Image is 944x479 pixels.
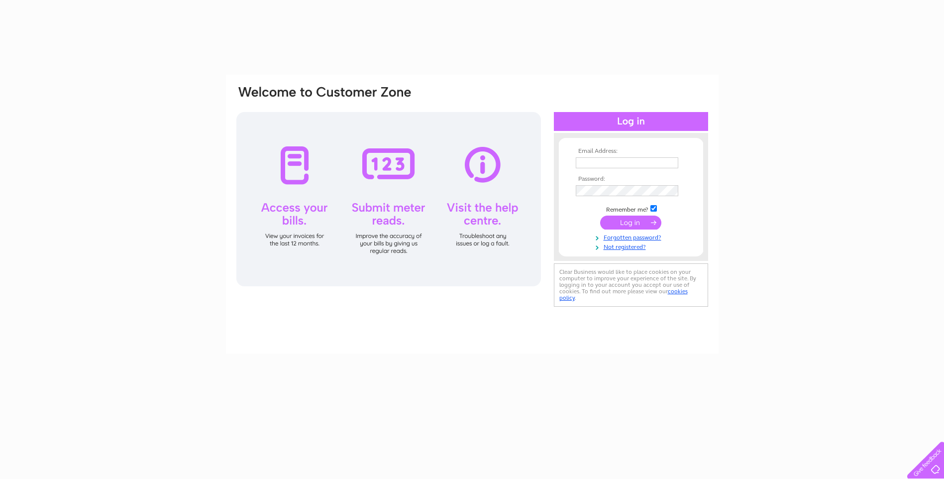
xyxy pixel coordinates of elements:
[573,148,689,155] th: Email Address:
[559,288,688,301] a: cookies policy
[573,204,689,214] td: Remember me?
[576,241,689,251] a: Not registered?
[554,263,708,307] div: Clear Business would like to place cookies on your computer to improve your experience of the sit...
[573,176,689,183] th: Password:
[600,216,661,230] input: Submit
[576,232,689,241] a: Forgotten password?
